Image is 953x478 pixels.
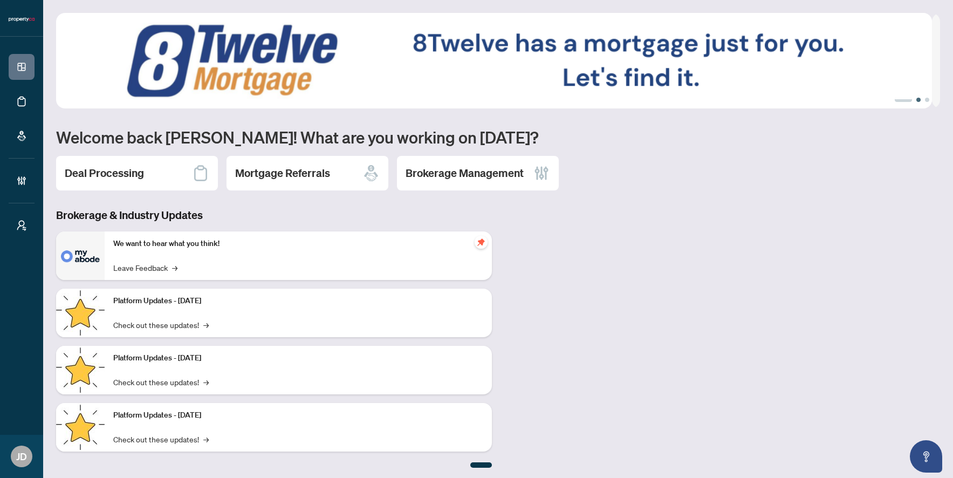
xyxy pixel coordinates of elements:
[113,238,483,250] p: We want to hear what you think!
[925,98,929,102] button: 3
[56,403,105,452] img: Platform Updates - June 23, 2025
[235,166,330,181] h2: Mortgage Referrals
[113,352,483,364] p: Platform Updates - [DATE]
[56,13,932,108] img: Slide 0
[916,98,921,102] button: 2
[113,433,209,445] a: Check out these updates!→
[56,289,105,337] img: Platform Updates - July 21, 2025
[113,295,483,307] p: Platform Updates - [DATE]
[406,166,524,181] h2: Brokerage Management
[16,220,27,231] span: user-switch
[203,433,209,445] span: →
[113,376,209,388] a: Check out these updates!→
[475,236,488,249] span: pushpin
[113,409,483,421] p: Platform Updates - [DATE]
[16,449,27,464] span: JD
[113,262,177,274] a: Leave Feedback→
[895,98,912,102] button: 1
[56,346,105,394] img: Platform Updates - July 8, 2025
[56,231,105,280] img: We want to hear what you think!
[56,208,492,223] h3: Brokerage & Industry Updates
[113,319,209,331] a: Check out these updates!→
[203,376,209,388] span: →
[9,16,35,23] img: logo
[203,319,209,331] span: →
[172,262,177,274] span: →
[65,166,144,181] h2: Deal Processing
[56,127,940,147] h1: Welcome back [PERSON_NAME]! What are you working on [DATE]?
[910,440,942,473] button: Open asap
